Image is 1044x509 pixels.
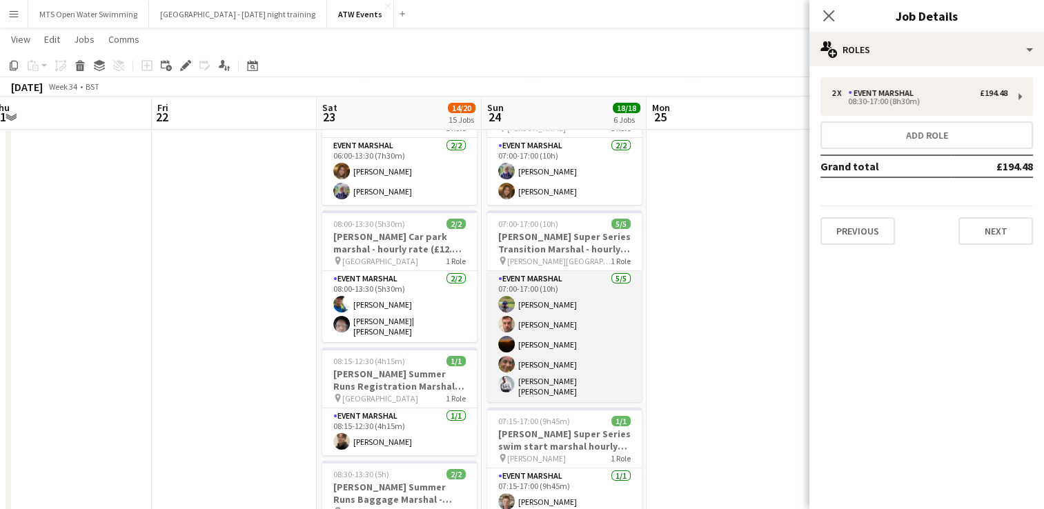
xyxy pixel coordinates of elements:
[820,121,1033,149] button: Add role
[498,219,558,229] span: 07:00-17:00 (10h)
[322,408,477,455] app-card-role: Event Marshal1/108:15-12:30 (4h15m)[PERSON_NAME]
[322,210,477,342] app-job-card: 08:00-13:30 (5h30m)2/2[PERSON_NAME] Car park marshal - hourly rate (£12.21 if over 21) [GEOGRAPHI...
[809,7,1044,25] h3: Job Details
[613,114,640,125] div: 6 Jobs
[820,155,951,177] td: Grand total
[487,271,642,402] app-card-role: Event Marshal5/507:00-17:00 (10h)[PERSON_NAME][PERSON_NAME][PERSON_NAME][PERSON_NAME][PERSON_NAME...
[446,219,466,229] span: 2/2
[320,109,337,125] span: 23
[820,217,895,245] button: Previous
[848,88,919,98] div: Event Marshal
[322,368,477,392] h3: [PERSON_NAME] Summer Runs Registration Marshal hourly rate (£12.21 if over 21)
[322,138,477,205] app-card-role: Event Marshal2/206:00-13:30 (7h30m)[PERSON_NAME][PERSON_NAME]
[322,101,337,114] span: Sat
[149,1,327,28] button: [GEOGRAPHIC_DATA] - [DATE] night training
[487,210,642,402] app-job-card: 07:00-17:00 (10h)5/5[PERSON_NAME] Super Series Transition Marshal - hourly rate [PERSON_NAME][GEO...
[831,88,848,98] div: 2 x
[322,271,477,342] app-card-role: Event Marshal2/208:00-13:30 (5h30m)[PERSON_NAME][PERSON_NAME]| [PERSON_NAME]
[108,33,139,46] span: Comms
[333,356,405,366] span: 08:15-12:30 (4h15m)
[322,348,477,455] app-job-card: 08:15-12:30 (4h15m)1/1[PERSON_NAME] Summer Runs Registration Marshal hourly rate (£12.21 if over ...
[342,393,418,403] span: [GEOGRAPHIC_DATA]
[448,103,475,113] span: 14/20
[611,453,631,463] span: 1 Role
[86,81,99,92] div: BST
[103,30,145,48] a: Comms
[951,155,1033,177] td: £194.48
[487,77,642,205] app-job-card: 07:00-17:00 (10h)2/2[PERSON_NAME] Super Series Registration Marshal - hourly rate [PERSON_NAME]1 ...
[342,256,418,266] span: [GEOGRAPHIC_DATA]
[958,217,1033,245] button: Next
[39,30,66,48] a: Edit
[333,469,389,479] span: 08:30-13:30 (5h)
[157,101,168,114] span: Fri
[507,256,611,266] span: [PERSON_NAME][GEOGRAPHIC_DATA]
[507,453,566,463] span: [PERSON_NAME]
[322,77,477,205] app-job-card: 06:00-13:30 (7h30m)2/2[PERSON_NAME] registration leads1 RoleEvent Marshal2/206:00-13:30 (7h30m)[P...
[487,101,504,114] span: Sun
[980,88,1007,98] div: £194.48
[449,114,475,125] div: 15 Jobs
[650,109,670,125] span: 25
[487,138,642,205] app-card-role: Event Marshal2/207:00-17:00 (10h)[PERSON_NAME][PERSON_NAME]
[831,98,1007,105] div: 08:30-17:00 (8h30m)
[487,428,642,452] h3: [PERSON_NAME] Super Series swim start marshal hourly rate
[333,219,405,229] span: 08:00-13:30 (5h30m)
[611,219,631,229] span: 5/5
[322,481,477,506] h3: [PERSON_NAME] Summer Runs Baggage Marshal - hourly rate
[613,103,640,113] span: 18/18
[28,1,149,28] button: MTS Open Water Swimming
[809,33,1044,66] div: Roles
[11,80,43,94] div: [DATE]
[611,256,631,266] span: 1 Role
[611,416,631,426] span: 1/1
[498,416,570,426] span: 07:15-17:00 (9h45m)
[74,33,95,46] span: Jobs
[446,356,466,366] span: 1/1
[322,230,477,255] h3: [PERSON_NAME] Car park marshal - hourly rate (£12.21 if over 21)
[485,109,504,125] span: 24
[46,81,80,92] span: Week 34
[652,101,670,114] span: Mon
[6,30,36,48] a: View
[446,469,466,479] span: 2/2
[446,256,466,266] span: 1 Role
[327,1,394,28] button: ATW Events
[68,30,100,48] a: Jobs
[446,393,466,403] span: 1 Role
[11,33,30,46] span: View
[155,109,168,125] span: 22
[44,33,60,46] span: Edit
[487,230,642,255] h3: [PERSON_NAME] Super Series Transition Marshal - hourly rate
